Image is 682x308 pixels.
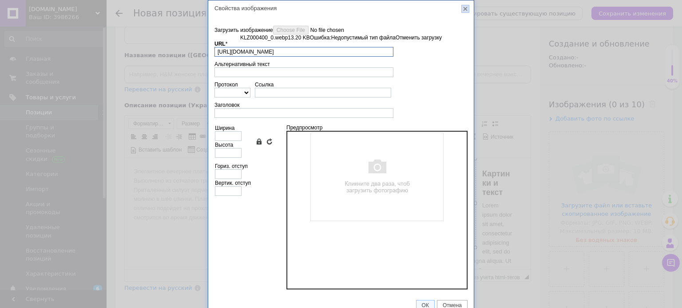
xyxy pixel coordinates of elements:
td: Ошибка:Недопустимый тип файла [310,35,396,41]
a: Сохранять пропорции [255,138,262,145]
label: Вертик. отступ [215,180,251,186]
label: Ширина [215,125,234,131]
label: Высота [215,142,233,148]
label: Протокол [214,82,238,88]
label: URL [214,41,227,47]
label: Гориз. отступ [215,163,248,169]
span: Загрузить изображение [214,27,273,33]
input: Загрузить изображение [273,26,374,35]
a: Закрыть [461,5,469,13]
button: Отменить загрузку [396,35,442,41]
label: Ссылка [255,82,274,88]
td: KLZ000400_0.webp [240,35,288,41]
body: Визуальный текстовый редактор, 70EF9F4E-9045-4366-8FA6-6B5522B7DD13 [9,9,189,18]
label: Загрузить изображение [214,26,374,35]
div: Свойства изображения [208,0,474,16]
div: Данные об изображении [214,23,468,294]
div: Предпросмотр [286,125,467,289]
a: Вернуть обычные размеры [266,138,273,145]
label: Заголовок [214,102,239,108]
label: Альтернативный текст [214,61,270,67]
td: 13.20 KB [288,35,309,41]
